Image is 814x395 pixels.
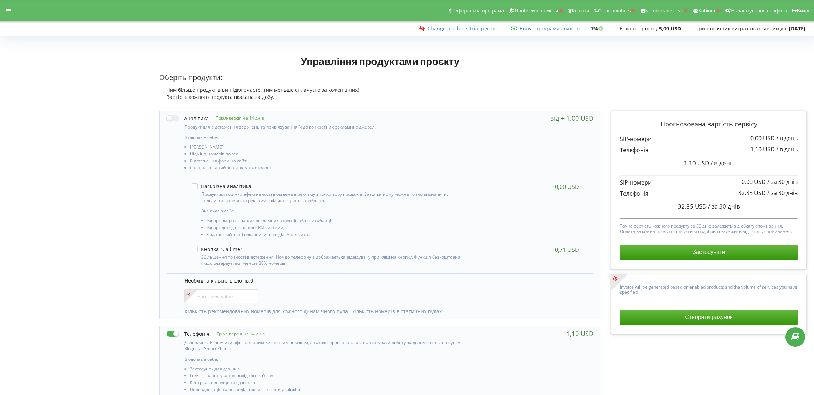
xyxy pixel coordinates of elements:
p: Кількість рекомендованих номерів для кожного динамічного пула і кількість номерів в статичних пулах. [184,308,586,315]
input: Enter new value... [184,289,258,303]
span: Налаштування профілю [731,8,787,14]
span: / в день [776,134,798,142]
p: Необхідна кількість слотів: [184,277,586,284]
button: Застосувати [620,245,798,260]
li: Гнучкі налаштування вихідного зв'язку [190,373,465,380]
strong: [DATE] [789,25,805,32]
label: Наскрізна аналітика [192,183,251,189]
p: Включає в себе: [184,134,465,140]
li: Застосунок для дзвінків [190,366,465,373]
li: Спеціалізований звіт для маркетолога [190,165,465,172]
li: Відстеження форм на сайті [190,159,465,165]
span: Кабінет [698,8,716,14]
span: 0 [250,277,253,284]
label: Кнопка "Call me" [192,246,242,252]
span: При поточних витратах активний до: [695,25,788,32]
p: SIP-номери [620,135,798,143]
div: +0,71 USD [552,246,579,253]
span: 1,10 USD [750,145,775,153]
p: Телефонія [620,146,798,154]
li: Підміна номерів по гео [190,151,465,158]
button: Створити рахунок [620,310,798,325]
a: Бонус програми лояльності [520,25,588,32]
span: / в день [776,145,798,153]
a: Change products trial period [428,25,497,32]
div: 1,10 USD [566,330,593,337]
div: Чим більше продуктів ви підключаєте, тим меньше сплачуєте за кожен з них! [159,86,601,94]
li: Контроль пропущених дзвінків [190,380,465,387]
span: Проблемні номери [515,8,558,14]
p: Дозволяє забезпечити офіс надійним безпечним зв'язком, а також спростити та автоматизувати роботу... [184,339,465,351]
span: 0,00 USD [742,178,766,186]
strong: 5,00 USD [659,25,681,32]
p: Включає в себе: [201,208,463,214]
span: / за 30 днів [767,178,798,186]
p: Збільшення точності відстеження. Номер телефону відображається відвідувачу при кліці на кнопку. Ф... [201,254,463,266]
span: 0,00 USD [750,134,775,142]
p: Продукт для відстеження звернень та прив'язування їх до конкретних рекламних джерел. [184,124,465,130]
span: : [520,25,589,32]
div: від + 1,00 USD [550,115,593,122]
label: Аналітика [167,115,209,122]
p: Прогнозована вартість сервісу [620,120,798,129]
p: SIP-номери [620,179,798,187]
li: Імпорт витрат з ваших рекламних акаунтів або csv таблиці, [207,218,463,225]
p: Invoice will be generated based on enabled products and the volume of services you have specified [620,283,798,295]
p: Продукт для оцінки ефективності вкладень в рекламу з точки зору продажів. Завдяки йому можна точн... [201,191,463,203]
span: 32,85 USD [678,202,707,210]
p: Включає в себе: [184,356,465,362]
span: 32,85 USD [738,189,766,197]
span: / в день [711,159,734,167]
li: Імпорт доходів з вашої CRM системи, [207,225,463,232]
span: / за 30 днів [708,202,740,210]
div: Вартість кожного продукта вказана за добу. [159,94,601,101]
span: Реферальна програма [451,8,504,14]
span: Баланс проєкту: [620,25,659,32]
li: [PERSON_NAME] [190,145,465,151]
span: Вихід [797,8,809,14]
label: Телефонія [167,330,209,337]
p: Тріал-версія на 14 днів [209,331,265,337]
span: Клієнти [572,8,589,14]
h1: Управління продуктами проєкту [159,55,601,67]
p: Точна вартість кожного продукту за 30 днів залежить від обсягу споживання. Оплата за кожен продук... [620,222,798,234]
div: +0,00 USD [552,183,579,190]
strong: 1% [591,25,605,32]
span: / за 30 днів [767,189,798,197]
span: Clear numbers [598,8,631,14]
span: Numbers reserve [645,8,683,14]
p: Тріал-версія на 14 днів [209,115,264,121]
li: Додатковий звіт і показники в розділі Аналітика. [207,232,463,239]
p: Телефонія [620,190,798,198]
span: 1,10 USD [684,159,709,167]
li: Переадресація та розподіл викликів (черги дзвінків) [190,387,465,394]
p: Оберіть продукти: [159,72,601,83]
